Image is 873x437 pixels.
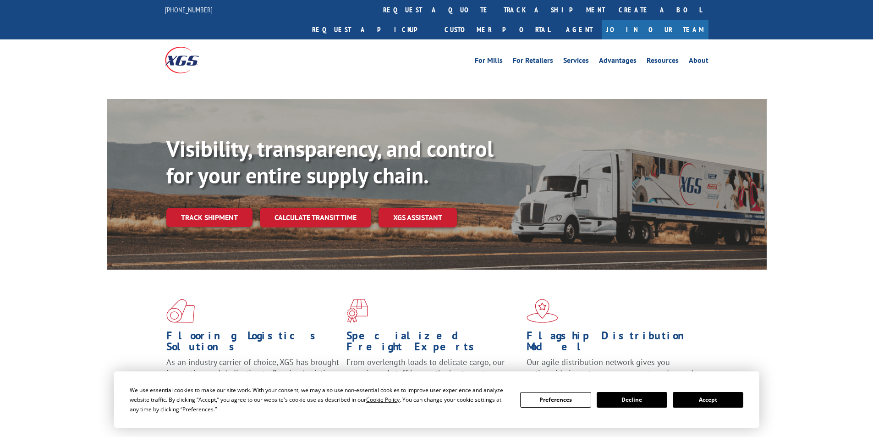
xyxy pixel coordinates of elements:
h1: Flooring Logistics Solutions [166,330,340,357]
p: From overlength loads to delicate cargo, our experienced staff knows the best way to move your fr... [346,357,520,398]
a: Advantages [599,57,637,67]
h1: Specialized Freight Experts [346,330,520,357]
span: As an industry carrier of choice, XGS has brought innovation and dedication to flooring logistics... [166,357,339,389]
a: Join Our Team [602,20,708,39]
a: Customer Portal [438,20,557,39]
button: Accept [673,392,743,408]
a: Request a pickup [305,20,438,39]
div: We use essential cookies to make our site work. With your consent, we may also use non-essential ... [130,385,509,414]
b: Visibility, transparency, and control for your entire supply chain. [166,134,494,189]
a: For Mills [475,57,503,67]
img: xgs-icon-focused-on-flooring-red [346,299,368,323]
img: xgs-icon-flagship-distribution-model-red [527,299,558,323]
a: About [689,57,708,67]
a: Services [563,57,589,67]
button: Decline [597,392,667,408]
a: Resources [647,57,679,67]
h1: Flagship Distribution Model [527,330,700,357]
a: For Retailers [513,57,553,67]
span: Preferences [182,405,214,413]
a: XGS ASSISTANT [379,208,457,227]
a: Agent [557,20,602,39]
a: Calculate transit time [260,208,371,227]
img: xgs-icon-total-supply-chain-intelligence-red [166,299,195,323]
a: [PHONE_NUMBER] [165,5,213,14]
span: Cookie Policy [366,396,400,404]
div: Cookie Consent Prompt [114,371,759,428]
span: Our agile distribution network gives you nationwide inventory management on demand. [527,357,695,378]
a: Track shipment [166,208,253,227]
button: Preferences [520,392,591,408]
